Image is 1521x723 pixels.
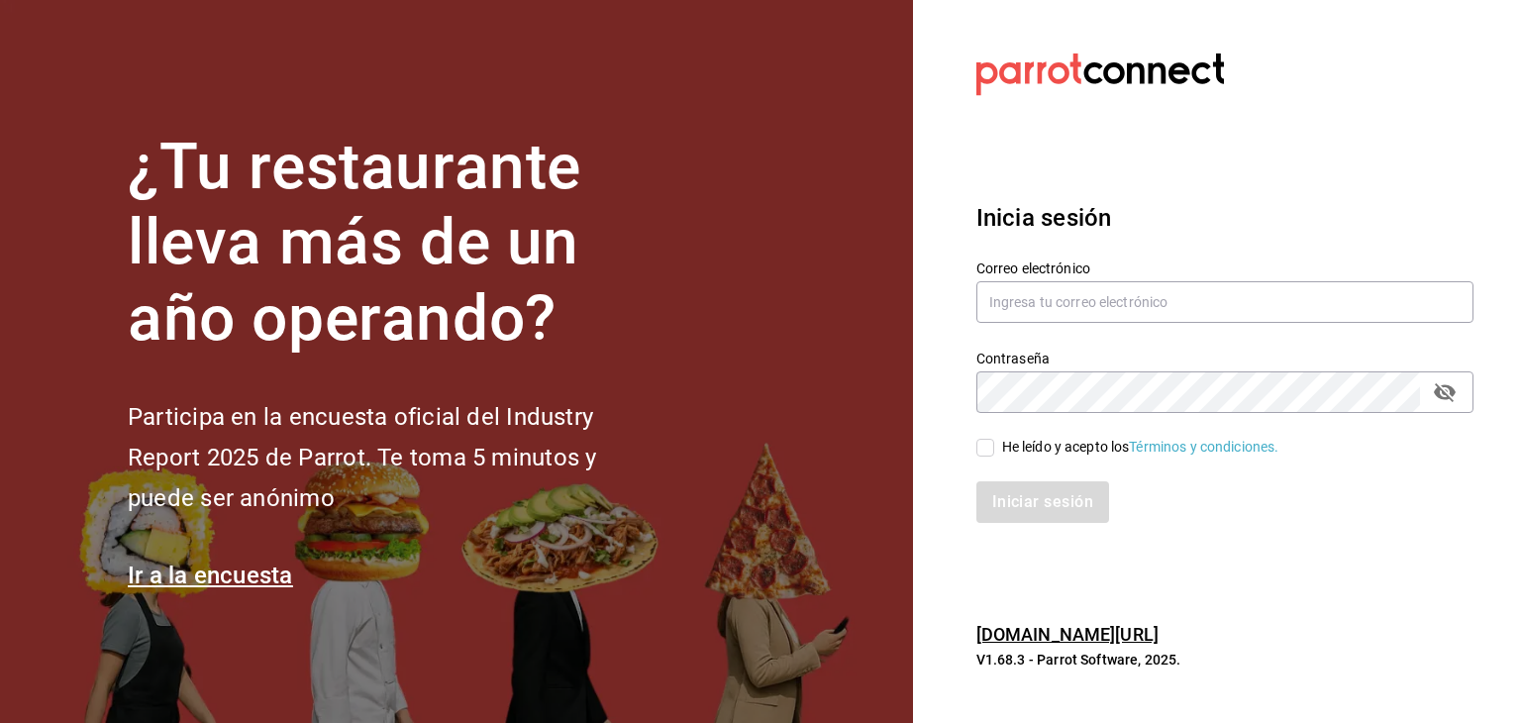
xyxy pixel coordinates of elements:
[128,397,662,518] h2: Participa en la encuesta oficial del Industry Report 2025 de Parrot. Te toma 5 minutos y puede se...
[1129,439,1278,455] a: Términos y condiciones.
[128,562,293,589] a: Ir a la encuesta
[976,200,1473,236] h3: Inicia sesión
[976,624,1159,645] a: [DOMAIN_NAME][URL]
[976,650,1473,670] p: V1.68.3 - Parrot Software, 2025.
[1002,437,1279,458] div: He leído y acepto los
[128,130,662,358] h1: ¿Tu restaurante lleva más de un año operando?
[976,351,1473,364] label: Contraseña
[976,281,1473,323] input: Ingresa tu correo electrónico
[1428,375,1462,409] button: passwordField
[976,260,1473,274] label: Correo electrónico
